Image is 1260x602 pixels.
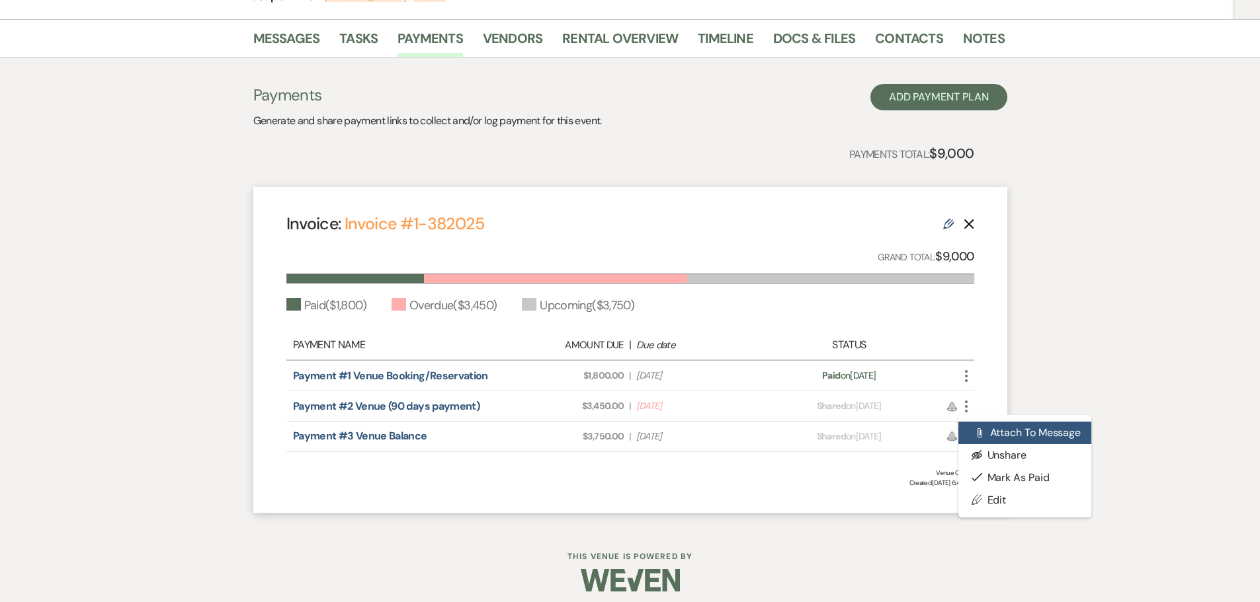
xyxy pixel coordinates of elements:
div: Due date [636,338,758,353]
span: [DATE] [636,430,758,443]
a: Notes [963,28,1005,57]
span: Shared [817,430,846,442]
div: Amount Due [502,338,624,353]
div: on [DATE] [765,399,933,413]
div: on [DATE] [765,430,933,443]
h4: Invoice: [286,212,484,235]
span: $3,450.00 [502,399,624,413]
a: Rental Overview [562,28,678,57]
span: Paid [822,369,840,381]
p: Payments Total: [849,143,974,164]
a: Tasks [339,28,378,57]
div: Overdue ( $3,450 ) [392,297,497,315]
button: Add Payment Plan [870,84,1007,110]
span: $3,750.00 [502,430,624,443]
div: Upcoming ( $3,750 ) [522,297,634,315]
a: Docs & Files [773,28,855,57]
button: Mark as Paid [958,467,1092,489]
div: Venue 011026 [286,468,974,478]
p: Grand Total: [878,247,974,266]
span: | [629,369,630,383]
span: Created: [DATE] 6:40 PM [286,478,974,488]
p: Generate and share payment links to collect and/or log payment for this event. [253,112,602,130]
span: [DATE] [636,399,758,413]
a: Edit [958,488,1092,511]
div: Status [765,337,933,353]
a: Invoice #1-382025 [345,213,484,235]
span: Shared [817,400,846,412]
a: Vendors [483,28,542,57]
a: Timeline [698,28,753,57]
span: | [629,430,630,443]
div: on [DATE] [765,369,933,383]
strong: $9,000 [929,145,974,162]
a: Payment #2 Venue (90 days payment) [293,399,480,413]
a: Contacts [875,28,943,57]
div: Paid ( $1,800 ) [286,297,366,315]
div: Payment Name [293,337,495,353]
strong: $9,000 [935,248,974,264]
a: Payment #1 Venue Booking/Reservation [293,369,488,383]
a: Payment #3 Venue Balance [293,429,427,443]
button: Unshare [958,444,1092,467]
a: Payments [398,28,463,57]
a: Messages [253,28,320,57]
h3: Payments [253,84,602,106]
button: Attach to Message [958,422,1092,444]
span: [DATE] [636,369,758,383]
span: $1,800.00 [502,369,624,383]
span: | [629,399,630,413]
div: | [495,337,765,353]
